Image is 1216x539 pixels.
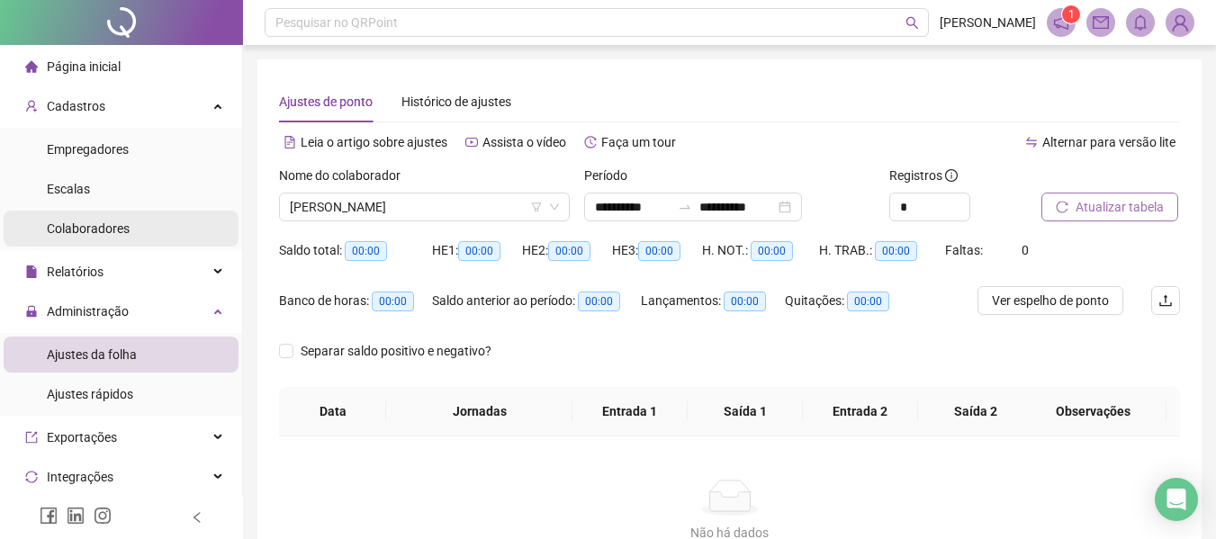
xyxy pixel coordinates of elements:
span: JOAO PEDRO SEVERO FIGUEIREDO [290,193,559,220]
span: left [191,511,203,524]
button: Atualizar tabela [1041,193,1178,221]
span: Administração [47,304,129,319]
button: Ver espelho de ponto [977,286,1123,315]
th: Data [279,387,386,436]
div: Saldo anterior ao período: [432,291,641,311]
span: Colaboradores [47,221,130,236]
sup: 1 [1062,5,1080,23]
span: Ver espelho de ponto [992,291,1109,310]
img: 93083 [1166,9,1193,36]
span: Faltas: [945,243,986,257]
div: Quitações: [785,291,911,311]
span: 0 [1022,243,1029,257]
span: Ajustes rápidos [47,387,133,401]
span: youtube [465,136,478,148]
div: Banco de horas: [279,291,432,311]
span: 00:00 [458,241,500,261]
span: 00:00 [847,292,889,311]
span: 00:00 [345,241,387,261]
span: Alternar para versão lite [1042,135,1175,149]
span: Empregadores [47,142,129,157]
span: Página inicial [47,59,121,74]
span: bell [1132,14,1148,31]
span: to [678,200,692,214]
span: 00:00 [875,241,917,261]
span: search [905,16,919,30]
th: Observações [1020,387,1166,436]
span: 00:00 [751,241,793,261]
span: info-circle [945,169,958,182]
div: Saldo total: [279,240,432,261]
label: Nome do colaborador [279,166,412,185]
label: Período [584,166,639,185]
span: 00:00 [578,292,620,311]
div: H. NOT.: [702,240,819,261]
div: Open Intercom Messenger [1155,478,1198,521]
th: Jornadas [386,387,572,436]
span: 00:00 [724,292,766,311]
span: notification [1053,14,1069,31]
span: 00:00 [638,241,680,261]
span: reload [1056,201,1068,213]
span: Escalas [47,182,90,196]
span: history [584,136,597,148]
span: instagram [94,507,112,525]
span: Faça um tour [601,135,676,149]
span: Exportações [47,430,117,445]
th: Saída 2 [918,387,1033,436]
span: upload [1158,293,1173,308]
span: Atualizar tabela [1076,197,1164,217]
span: filter [531,202,542,212]
span: 00:00 [548,241,590,261]
span: Separar saldo positivo e negativo? [293,341,499,361]
span: Ajustes de ponto [279,94,373,109]
span: file-text [284,136,296,148]
span: Cadastros [47,99,105,113]
span: file [25,265,38,278]
span: swap [1025,136,1038,148]
div: Lançamentos: [641,291,785,311]
span: Histórico de ajustes [401,94,511,109]
th: Saída 1 [688,387,803,436]
th: Entrada 1 [572,387,688,436]
span: Ajustes da folha [47,347,137,362]
span: lock [25,305,38,318]
span: linkedin [67,507,85,525]
span: Integrações [47,470,113,484]
span: Observações [1034,401,1152,421]
div: HE 3: [612,240,702,261]
span: user-add [25,100,38,112]
span: facebook [40,507,58,525]
span: mail [1093,14,1109,31]
th: Entrada 2 [803,387,918,436]
span: Leia o artigo sobre ajustes [301,135,447,149]
span: Relatórios [47,265,104,279]
span: Assista o vídeo [482,135,566,149]
span: sync [25,471,38,483]
span: Registros [889,166,958,185]
span: 1 [1068,8,1075,21]
div: H. TRAB.: [819,240,945,261]
span: down [549,202,560,212]
span: home [25,60,38,73]
div: HE 2: [522,240,612,261]
span: 00:00 [372,292,414,311]
div: HE 1: [432,240,522,261]
span: [PERSON_NAME] [940,13,1036,32]
span: swap-right [678,200,692,214]
span: export [25,431,38,444]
